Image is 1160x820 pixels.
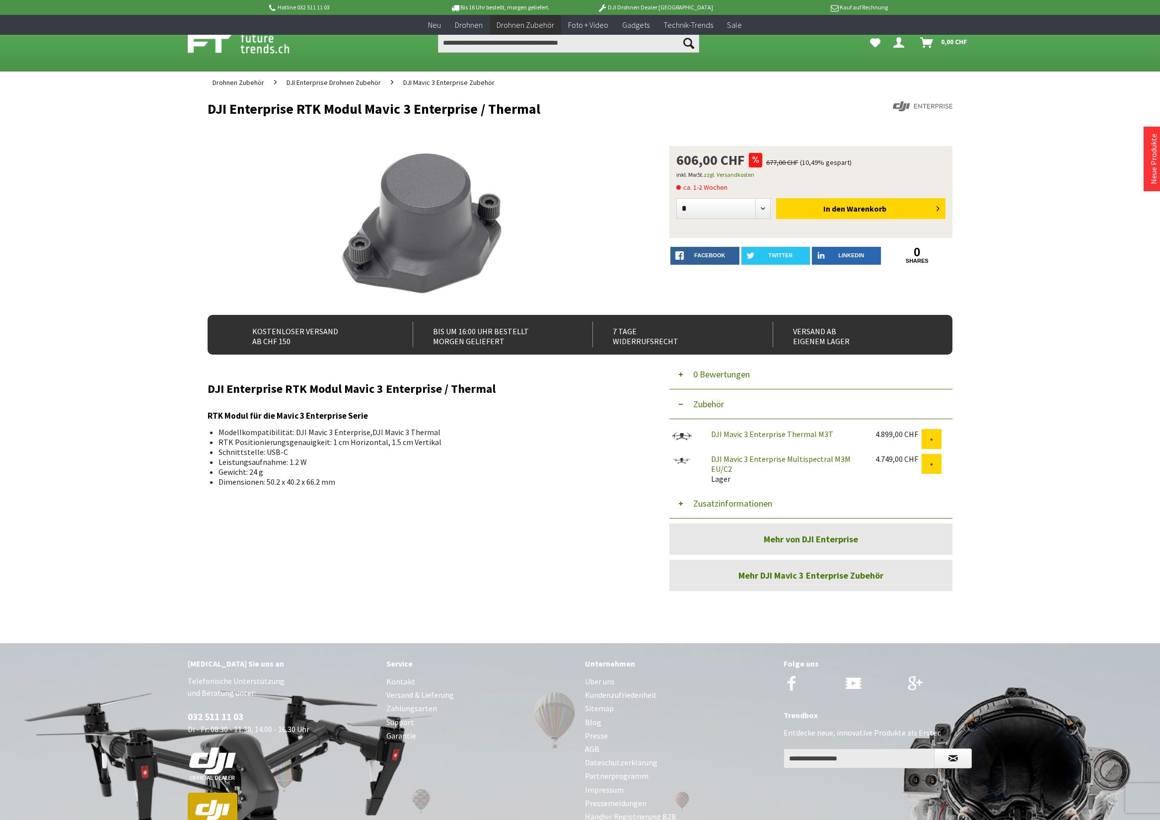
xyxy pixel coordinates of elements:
button: Zubehör [669,389,952,419]
a: facebook [670,247,739,265]
span: Drohnen Zubehör [213,78,264,87]
button: In den Warenkorb [776,198,945,219]
a: Blog [585,716,774,729]
p: Bis 16 Uhr bestellt, morgen geliefert. [423,1,578,13]
span: Technik-Trends [663,20,713,30]
span: (10,49% gespart) [800,158,852,167]
div: 7 Tage Widerrufsrecht [592,322,751,347]
button: Zusatzinformationen [669,489,952,519]
span: Drohnen [455,20,483,30]
div: 4.749,00 CHF [875,454,922,464]
a: Kontakt [386,675,575,688]
span: ca. 1-2 Wochen [676,181,727,193]
a: Garantie [386,729,575,743]
img: DJI Enterprise RTK Modul Mavic 3 Enterprise / Thermal [318,146,530,305]
a: Kundenzufriedenheit [585,688,774,702]
span: facebook [694,252,725,258]
a: Drohnen [448,15,490,35]
p: Kauf auf Rechnung [733,1,888,13]
span: DJI Enterprise Drohnen Zubehör [287,78,381,87]
p: inkl. MwSt. [676,169,945,181]
li: Schnittstelle: USB-C [218,447,632,457]
a: zzgl. Versandkosten [704,171,754,178]
a: Partnerprogramm [585,769,774,783]
div: Bis um 16:00 Uhr bestellt Morgen geliefert [413,322,571,347]
a: Pressemeldungen [585,797,774,810]
h3: RTK Modul für die Mavic 3 Enterprise Serie [208,409,640,422]
a: Über uns [585,675,774,688]
a: Warenkorb [916,33,972,53]
a: Drohnen Zubehör [208,72,269,93]
img: Shop Futuretrends - zur Startseite wechseln [188,31,311,56]
div: Trendbox [784,709,972,722]
span: 606,00 CHF [676,153,745,167]
a: DJI Mavic 3 Enterprise Multispectral M3M EU/C2 [711,454,851,474]
button: 0 Bewertungen [669,360,952,389]
button: Newsletter abonnieren [934,748,972,768]
a: Dateschutzerklärung [585,756,774,769]
p: DJI Drohnen Dealer [GEOGRAPHIC_DATA] [578,1,732,13]
a: Mehr von DJI Enterprise [669,523,952,555]
a: DJI Enterprise Drohnen Zubehör [282,72,386,93]
input: Ihre E-Mail Adresse [784,748,935,768]
a: LinkedIn [812,247,881,265]
a: Versand & Lieferung [386,688,575,702]
li: RTK Positionierungsgenauigkeit: 1 cm Horizontal, 1.5 cm Vertikal [218,437,632,447]
div: Versand ab eigenem Lager [773,322,931,347]
li: Dimensionen: 50.2 x 40.2 x 66.2 mm [218,477,632,487]
span: Sale [727,20,742,30]
a: Neue Produkte [1149,134,1159,184]
img: DJI Mavic 3 Enterprise Thermal M3T [669,429,694,443]
a: Technik-Trends [656,15,720,35]
a: 032 511 11 03 [188,711,243,723]
span: 677,00 CHF [766,158,798,167]
img: white-dji-schweiz-logo-official_140x140.png [188,747,237,781]
a: Presse [585,729,774,743]
div: Lager [703,454,868,484]
p: Hotline 032 511 11 03 [267,1,422,13]
span: 0,00 CHF [941,34,967,50]
a: Meine Favoriten [865,33,885,53]
a: shares [883,258,952,264]
a: DJI Mavic 3 Enterprise Thermal M3T [711,429,833,439]
li: Modellkompatibilität: DJI Mavic 3 Enterprise,DJI Mavic 3 Thermal [218,427,632,437]
div: Service [386,657,575,670]
div: Kostenloser Versand ab CHF 150 [232,322,391,347]
span: DJI Mavic 3 Enterprise Zubehör [403,78,495,87]
div: [MEDICAL_DATA] Sie uns an [188,657,376,670]
a: Impressum [585,783,774,797]
span: Neu [428,20,441,30]
a: Drohnen Zubehör [490,15,561,35]
span: In den [823,204,845,214]
span: Gadgets [622,20,650,30]
h2: DJI Enterprise RTK Modul Mavic 3 Enterprise / Thermal [208,382,640,395]
div: Unternehmen [585,657,774,670]
a: Hi, Serdar - Dein Konto [889,33,912,53]
a: AGB [585,743,774,756]
h1: DJI Enterprise RTK Modul Mavic 3 Enterprise / Thermal [208,101,803,116]
a: Gadgets [615,15,656,35]
a: 0 [883,247,952,258]
span: Foto + Video [568,20,608,30]
span: twitter [768,252,793,258]
li: Leistungsaufnahme: 1.2 W [218,457,632,467]
a: Sitemap [585,702,774,715]
img: DJI Enterprise [893,101,952,111]
a: Mehr DJI Mavic 3 Enterprise Zubehör [669,560,952,591]
li: Gewicht: 24 g [218,467,632,477]
a: Sale [720,15,749,35]
p: Entdecke neue, innovative Produkte als Erster. [784,727,972,739]
div: Folge uns [784,657,972,670]
input: Produkt, Marke, Kategorie, EAN, Artikelnummer… [438,33,699,53]
a: Foto + Video [561,15,615,35]
img: DJI Mavic 3 Enterprise Multispectral M3M EU/C2 [669,454,694,468]
span: Drohnen Zubehör [497,20,554,30]
div: 4.899,00 CHF [875,429,922,439]
a: twitter [741,247,810,265]
span: LinkedIn [838,252,864,258]
a: DJI Mavic 3 Enterprise Zubehör [398,72,500,93]
a: Support [386,716,575,729]
a: Neu [421,15,448,35]
a: Zahlungsarten [386,702,575,715]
